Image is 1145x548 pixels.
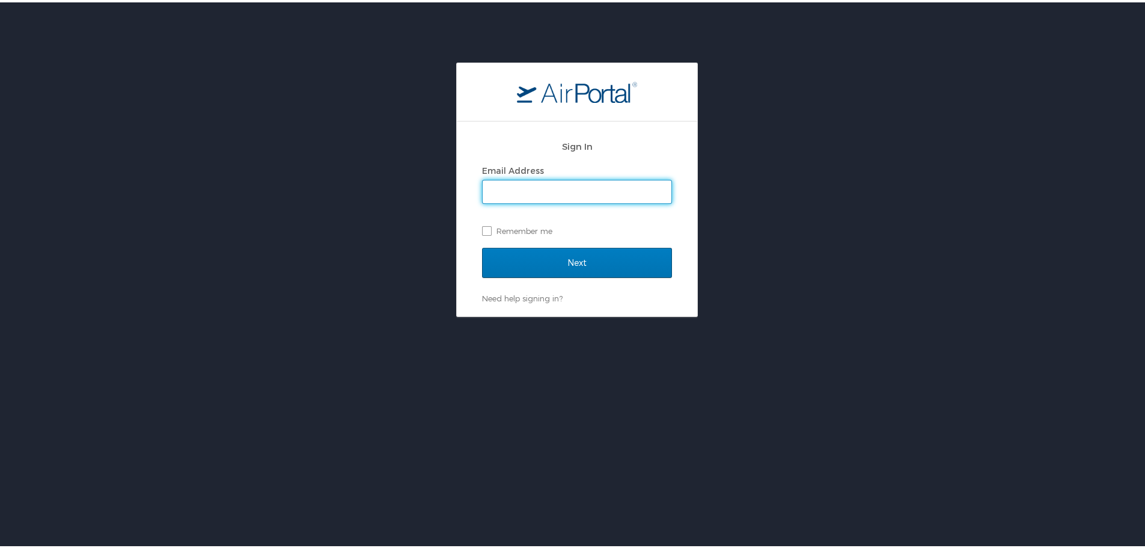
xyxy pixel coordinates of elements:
label: Remember me [482,220,672,238]
input: Next [482,245,672,276]
h2: Sign In [482,137,672,151]
a: Need help signing in? [482,291,563,301]
img: logo [517,79,637,100]
label: Email Address [482,163,544,173]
